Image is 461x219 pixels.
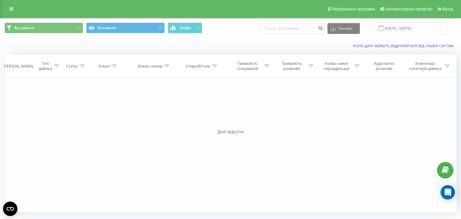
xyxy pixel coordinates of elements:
div: [PERSON_NAME] [3,64,33,69]
div: Тривалість розмови [276,61,307,71]
span: Вихід [442,7,453,11]
span: Графік [179,26,191,30]
div: Бізнес номер [138,64,163,69]
div: Співробітник [186,64,210,69]
span: Реферальна програма [331,7,375,11]
div: Клієнт [99,64,110,69]
button: Open CMP widget [3,202,17,216]
button: Всі дзвінки [5,22,83,33]
span: Всі дзвінки [14,25,34,30]
div: Open Intercom Messenger [441,185,455,199]
div: Дані відсутні [5,129,456,135]
input: Пошук за номером [261,23,324,34]
div: Аудіозапис розмови [366,61,402,71]
button: Основний [86,22,165,33]
div: Назва схеми переадресації [321,61,353,71]
button: Графік [168,22,202,33]
button: Експорт [327,23,360,34]
div: Тривалість очікування [232,61,263,71]
div: Коментар/категорія дзвінка [408,61,443,71]
div: Статус [66,64,78,69]
div: Тип дзвінка [38,61,53,71]
span: Налаштування профілю [385,7,432,11]
a: Коли дані можуть відрізнятися вiд інших систем [353,43,456,48]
